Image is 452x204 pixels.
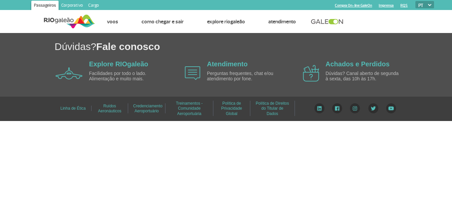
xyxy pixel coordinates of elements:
[379,3,394,8] a: Imprensa
[60,104,86,113] a: Linha de Ética
[185,66,200,80] img: airplane icon
[55,40,452,53] h1: Dúvidas?
[98,101,121,116] a: Ruídos Aeronáuticos
[96,41,160,52] span: Fale conosco
[303,65,319,82] img: airplane icon
[350,103,360,113] img: Instagram
[59,1,86,11] a: Corporativo
[176,99,203,118] a: Treinamentos - Comunidade Aeroportuária
[335,3,372,8] a: Compra On-line GaleOn
[256,99,289,118] a: Política de Direitos do Titular de Dados
[221,99,242,118] a: Política de Privacidade Global
[141,18,184,25] a: Como chegar e sair
[133,101,162,116] a: Credenciamento Aeroportuário
[314,103,325,113] img: LinkedIn
[400,3,408,8] a: RQS
[107,18,118,25] a: Voos
[332,103,342,113] img: Facebook
[207,71,284,81] p: Perguntas frequentes, chat e/ou atendimento por fone.
[326,60,389,68] a: Achados e Perdidos
[326,71,402,81] p: Dúvidas? Canal aberto de segunda à sexta, das 10h às 17h.
[89,71,166,81] p: Facilidades por todo o lado. Alimentação e muito mais.
[207,60,248,68] a: Atendimento
[56,67,83,79] img: airplane icon
[386,103,396,113] img: YouTube
[207,18,245,25] a: Explore RIOgaleão
[86,1,102,11] a: Cargo
[89,60,148,68] a: Explore RIOgaleão
[268,18,296,25] a: Atendimento
[31,1,59,11] a: Passageiros
[368,103,378,113] img: Twitter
